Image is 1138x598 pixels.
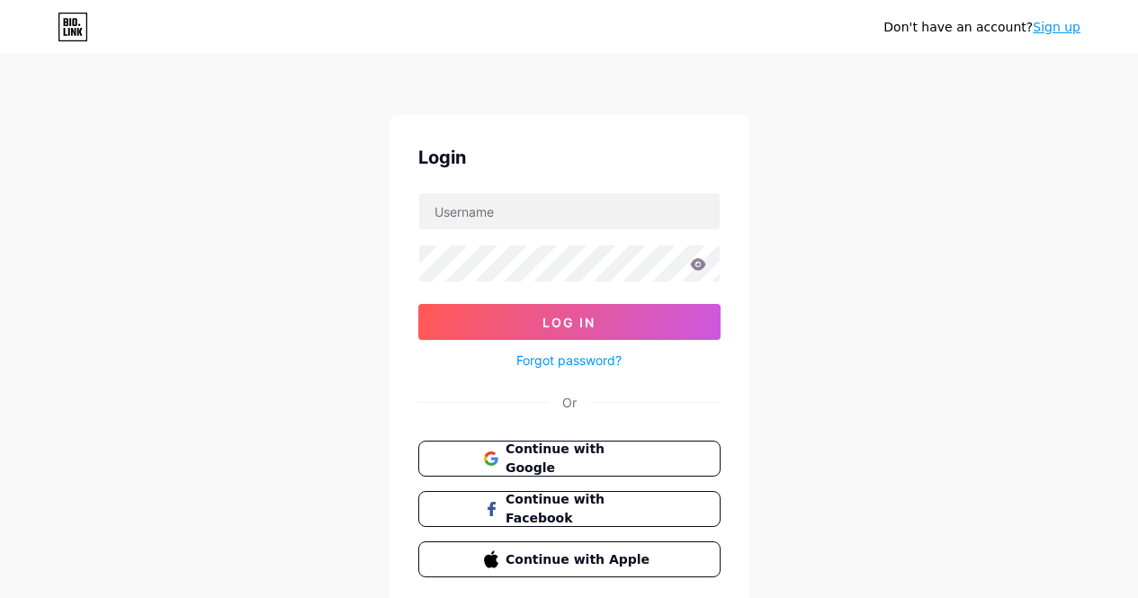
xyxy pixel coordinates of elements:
[883,18,1080,37] div: Don't have an account?
[418,541,721,577] button: Continue with Apple
[506,490,654,528] span: Continue with Facebook
[542,315,596,330] span: Log In
[562,393,577,412] div: Or
[506,440,654,478] span: Continue with Google
[418,304,721,340] button: Log In
[516,351,622,370] a: Forgot password?
[418,491,721,527] button: Continue with Facebook
[419,193,720,229] input: Username
[418,441,721,477] button: Continue with Google
[1033,20,1080,34] a: Sign up
[506,550,654,569] span: Continue with Apple
[418,144,721,171] div: Login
